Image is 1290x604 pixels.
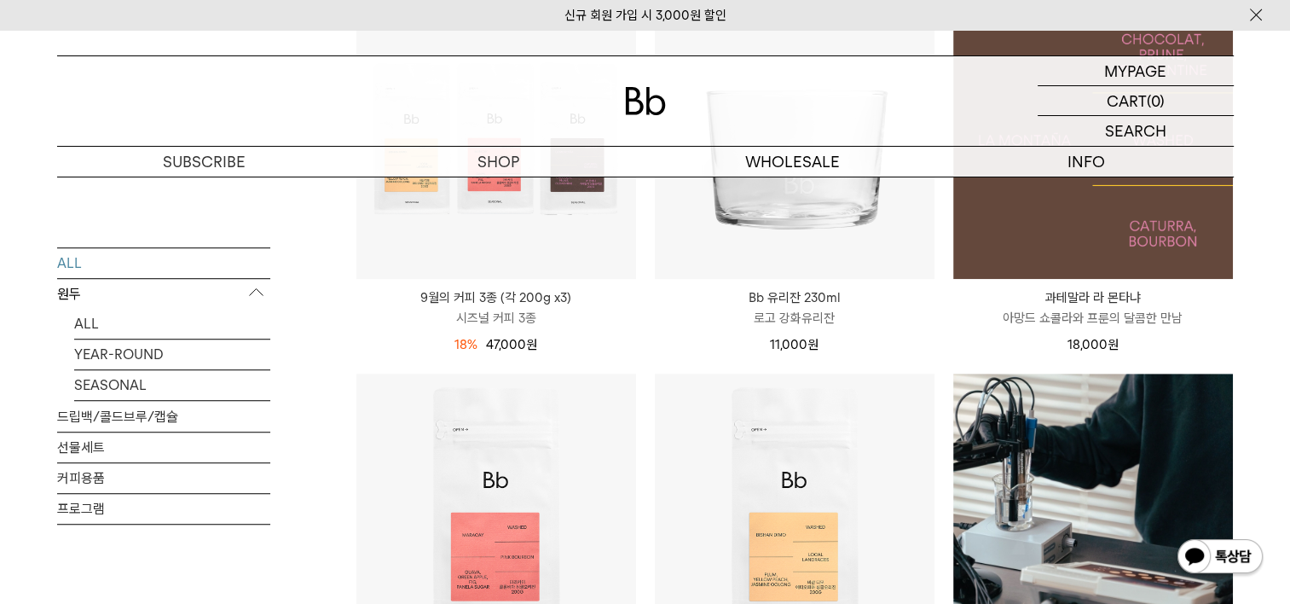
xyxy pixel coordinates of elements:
[356,287,636,308] p: 9월의 커피 3종 (각 200g x3)
[351,147,645,177] a: SHOP
[1038,86,1234,116] a: CART (0)
[953,308,1233,328] p: 아망드 쇼콜라와 프룬의 달콤한 만남
[953,287,1233,308] p: 과테말라 라 몬타냐
[356,308,636,328] p: 시즈널 커피 3종
[486,337,537,352] span: 47,000
[57,279,270,310] p: 원두
[645,147,940,177] p: WHOLESALE
[1107,86,1147,115] p: CART
[625,87,666,115] img: 로고
[57,433,270,462] a: 선물세트
[940,147,1234,177] p: INFO
[1067,337,1119,352] span: 18,000
[1104,56,1166,85] p: MYPAGE
[807,337,819,352] span: 원
[564,8,726,23] a: 신규 회원 가입 시 3,000원 할인
[74,309,270,339] a: ALL
[655,287,934,328] a: Bb 유리잔 230ml 로고 강화유리잔
[57,494,270,524] a: 프로그램
[526,337,537,352] span: 원
[57,147,351,177] a: SUBSCRIBE
[655,287,934,308] p: Bb 유리잔 230ml
[57,402,270,432] a: 드립백/콜드브루/캡슐
[454,334,477,355] div: 18%
[1105,116,1166,146] p: SEARCH
[1147,86,1165,115] p: (0)
[1176,537,1264,578] img: 카카오톡 채널 1:1 채팅 버튼
[57,463,270,493] a: 커피용품
[57,248,270,278] a: ALL
[356,287,636,328] a: 9월의 커피 3종 (각 200g x3) 시즈널 커피 3종
[770,337,819,352] span: 11,000
[1038,56,1234,86] a: MYPAGE
[655,308,934,328] p: 로고 강화유리잔
[953,287,1233,328] a: 과테말라 라 몬타냐 아망드 쇼콜라와 프룬의 달콤한 만남
[74,370,270,400] a: SEASONAL
[1108,337,1119,352] span: 원
[74,340,270,369] a: YEAR-ROUND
